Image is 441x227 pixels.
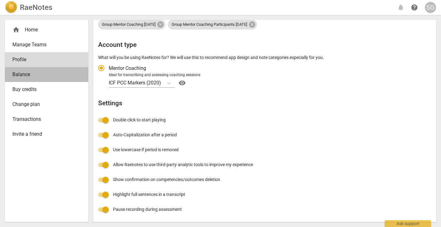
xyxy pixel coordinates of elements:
a: Help [175,78,187,88]
span: Double click to start playing [113,117,166,123]
button: Help [177,78,187,88]
a: Transactions [5,112,88,127]
a: Change plan [5,97,88,112]
div: Ask support [385,220,431,227]
span: Manage Teams [12,41,76,48]
h2: Settings [98,99,431,107]
a: Manage Teams [5,37,88,52]
p: ICF PCC Markers (2020) [109,79,161,86]
span: Pause recording during assessment [113,206,182,213]
span: home [12,26,20,34]
span: Group Mentor Coaching [DATE] [98,22,159,27]
a: Buy credits [5,82,88,97]
a: Help [409,2,420,13]
span: Transactions [12,116,76,123]
div: Account type [98,61,431,88]
div: Group Mentor Coaching Participants [DATE] [168,20,257,30]
span: help [411,4,418,11]
h2: RaeNotes [20,3,52,12]
span: Highlight full sentences in a transcript [113,191,185,198]
span: Invite a friend [12,130,76,138]
div: Home [12,26,76,34]
div: Group Mentor Coaching [DATE] [98,20,165,30]
span: Balance [12,71,76,78]
span: Buy credits [12,86,76,93]
span: Change plan [12,101,76,108]
img: Logo [5,1,17,14]
a: Balance [5,67,88,82]
h2: Account type [98,41,431,49]
span: Mentor Coaching [109,65,146,72]
a: Profile [5,52,88,67]
span: visibility [177,79,187,87]
span: Group Mentor Coaching Participants [DATE] [168,22,251,27]
a: Invite a friend [5,127,88,142]
div: Ideal for transcribing and assessing coaching sessions [109,72,429,78]
span: Auto-Capitalization after a period [113,132,177,138]
p: What will you be using RaeNotes for? We will use this to recommend app design and note categories... [98,54,431,61]
div: Home [5,22,88,37]
span: Allow Raenotes to use third-party analytic tools to improve my experience [113,161,253,168]
span: Profile [12,56,76,63]
span: Use lowercase if period is removed [113,147,179,153]
span: Show confirmation on competencies/outcomes deletion [113,176,220,183]
button: SG [425,2,436,13]
input: Ideal for transcribing and assessing coaching sessionsICF PCC Markers (2020)Help [162,80,163,86]
a: LogoRaeNotes [5,1,52,14]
